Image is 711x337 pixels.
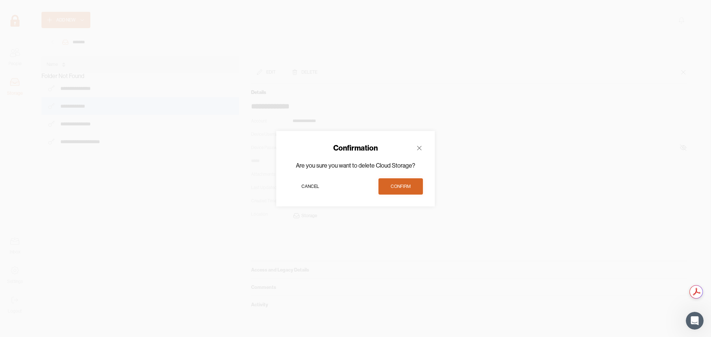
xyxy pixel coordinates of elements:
div: Are you sure you want to delete Cloud Storage? [288,161,423,171]
iframe: Intercom live chat [686,312,704,330]
div: Confirmation [333,143,378,153]
div: Confirm [391,183,411,190]
button: Cancel [288,178,333,195]
button: Confirm [378,178,423,195]
div: Cancel [301,183,319,190]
